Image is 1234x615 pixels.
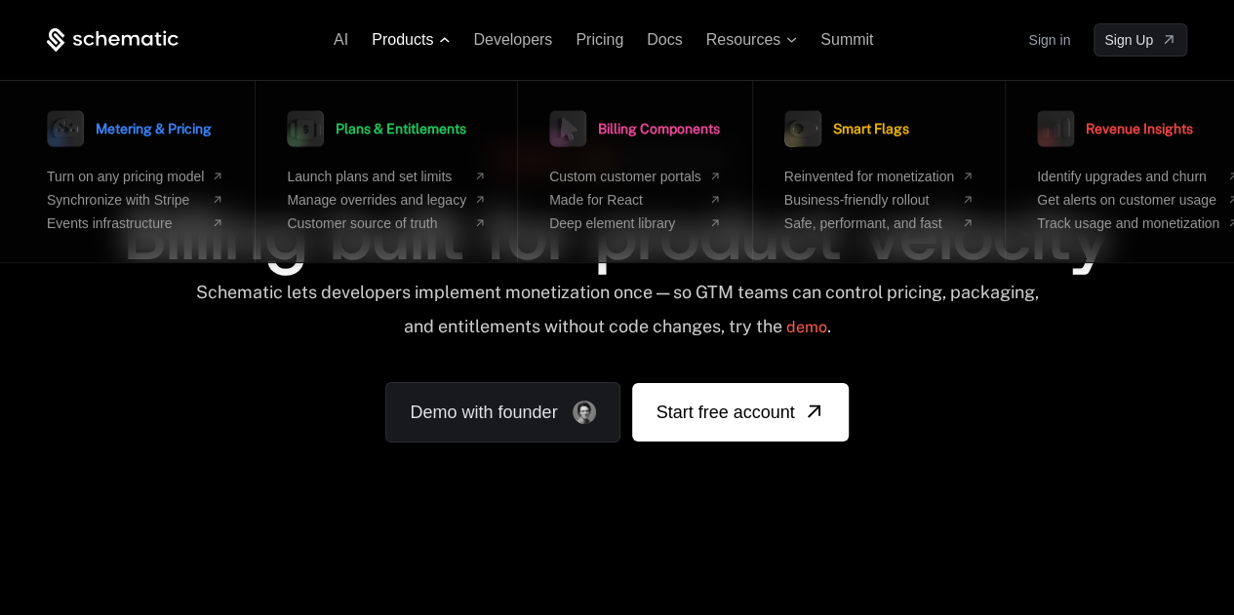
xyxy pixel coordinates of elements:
a: Turn on any pricing model [47,169,223,184]
a: Events infrastructure [47,215,223,231]
span: Products [372,31,433,49]
a: Synchronize with Stripe [47,192,223,208]
span: Deep element library [549,215,701,231]
span: Smart Flags [833,122,909,135]
a: Launch plans and set limits [287,169,486,184]
a: [object Object] [632,383,848,442]
span: Made for React [549,192,701,208]
a: AI [334,31,348,48]
span: Resources [706,31,780,49]
a: Demo with founder, ,[object Object] [385,382,620,442]
a: Business-friendly rollout [784,192,974,208]
span: Customer source of truth [287,215,466,231]
img: Founder [573,401,596,424]
span: Reinvented for monetization [784,169,954,184]
a: Revenue Insights [1037,104,1193,153]
span: Start free account [656,399,794,426]
div: Schematic lets developers implement monetization once — so GTM teams can control pricing, packagi... [189,282,1045,351]
a: Summit [820,31,873,48]
span: Events infrastructure [47,215,204,231]
a: Smart Flags [784,104,909,153]
a: [object Object] [1094,23,1187,57]
a: Manage overrides and legacy [287,192,486,208]
a: Billing Components [549,104,720,153]
a: Docs [647,31,682,48]
a: Metering & Pricing [47,104,212,153]
span: Metering & Pricing [96,122,212,135]
a: Custom customer portals [549,169,721,184]
a: Safe, performant, and fast [784,215,974,231]
a: Customer source of truth [287,215,486,231]
a: Sign in [1028,24,1070,56]
a: Reinvented for monetization [784,169,974,184]
span: Identify upgrades and churn [1037,169,1219,184]
span: Plans & Entitlements [336,122,466,135]
span: Billing Components [598,122,720,135]
span: Sign Up [1104,30,1153,50]
a: Developers [473,31,552,48]
span: Revenue Insights [1086,122,1193,135]
a: Deep element library [549,215,721,231]
span: Launch plans and set limits [287,169,466,184]
a: Made for React [549,192,721,208]
span: Track usage and monetization [1037,215,1219,231]
span: Manage overrides and legacy [287,192,466,208]
span: Turn on any pricing model [47,169,204,184]
span: Business-friendly rollout [784,192,954,208]
span: Safe, performant, and fast [784,215,954,231]
a: Plans & Entitlements [287,104,466,153]
span: Custom customer portals [549,169,701,184]
span: Get alerts on customer usage [1037,192,1219,208]
a: Pricing [576,31,623,48]
a: demo [785,304,826,351]
span: Synchronize with Stripe [47,192,204,208]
